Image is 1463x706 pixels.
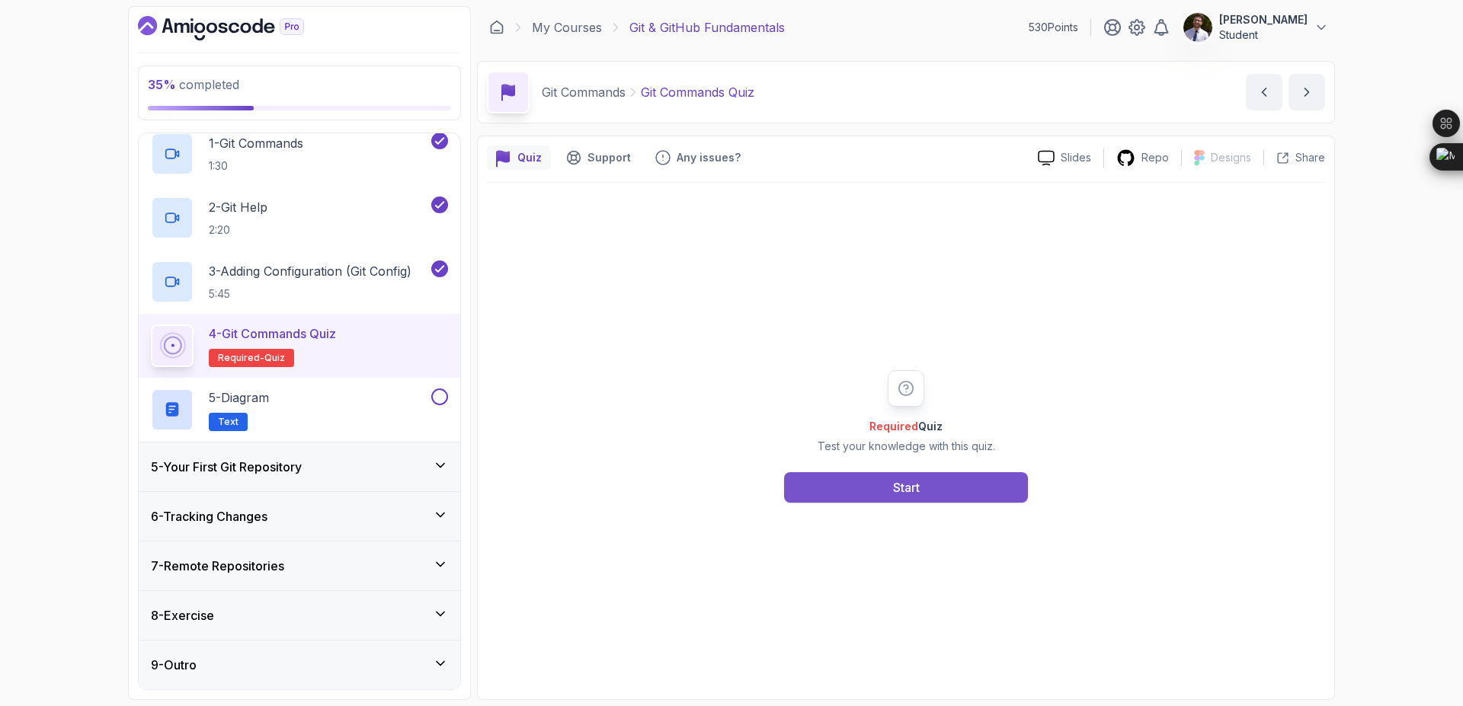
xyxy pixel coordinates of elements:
button: 5-Your First Git Repository [139,442,460,491]
p: 530 Points [1029,20,1078,35]
button: 6-Tracking Changes [139,492,460,541]
button: Start [784,472,1028,503]
h3: 6 - Tracking Changes [151,507,267,526]
img: user profile image [1183,13,1212,42]
button: Feedback button [646,145,750,170]
p: 3 - Adding Configuration (Git Config) [209,262,411,280]
p: 5:45 [209,286,411,302]
p: 5 - Diagram [209,388,269,407]
button: quiz button [487,145,551,170]
a: Slides [1026,150,1103,166]
p: Git Commands [542,83,626,101]
button: user profile image[PERSON_NAME]Student [1183,12,1329,43]
p: Repo [1141,150,1169,165]
p: Test your knowledge with this quiz. [818,439,995,454]
button: previous content [1246,74,1282,110]
h3: 7 - Remote Repositories [151,557,284,575]
button: 3-Adding Configuration (Git Config)5:45 [151,260,448,303]
a: Repo [1104,149,1181,168]
p: [PERSON_NAME] [1219,12,1308,27]
h3: 9 - Outro [151,656,197,674]
button: 2-Git Help2:20 [151,196,448,239]
button: 1-Git Commands1:30 [151,133,448,175]
span: Required- [218,352,264,364]
p: Quiz [517,150,542,165]
p: Any issues? [677,150,741,165]
button: 5-DiagramText [151,388,448,431]
p: Support [587,150,631,165]
button: 7-Remote Repositories [139,541,460,590]
p: Share [1295,150,1325,165]
a: Dashboard [138,16,339,40]
h3: 5 - Your First Git Repository [151,458,302,476]
button: 4-Git Commands QuizRequired-quiz [151,324,448,367]
p: Git Commands Quiz [641,83,754,101]
p: 1:30 [209,158,303,174]
button: Share [1263,150,1325,165]
span: completed [148,77,239,92]
p: 2 - Git Help [209,198,267,216]
p: Designs [1211,150,1251,165]
button: 9-Outro [139,641,460,689]
span: Required [869,420,918,433]
button: Support button [557,145,640,170]
p: Student [1219,27,1308,43]
button: next content [1289,74,1325,110]
p: 4 - Git Commands Quiz [209,324,336,343]
a: Dashboard [489,20,504,35]
span: Text [218,416,238,428]
p: Slides [1061,150,1091,165]
a: My Courses [532,18,602,37]
h3: 8 - Exercise [151,606,214,625]
p: 1 - Git Commands [209,134,303,152]
div: Start [893,478,920,497]
p: 2:20 [209,222,267,238]
span: 35 % [148,77,176,92]
h2: Quiz [818,419,995,434]
button: 8-Exercise [139,591,460,640]
p: Git & GitHub Fundamentals [629,18,785,37]
span: quiz [264,352,285,364]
